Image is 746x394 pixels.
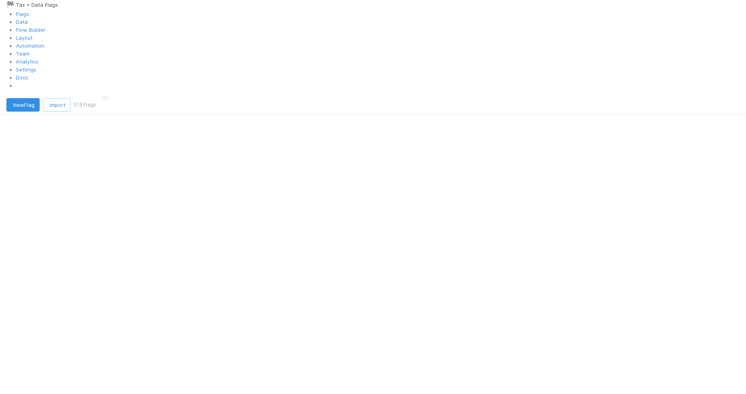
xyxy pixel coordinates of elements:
small: 513 Flags [74,101,96,108]
a: Layout [16,35,33,41]
button: Import [43,98,71,112]
a: Team [16,50,30,57]
a: Data [16,19,28,25]
span: 🏁 [6,1,14,8]
a: Analytics [16,58,38,65]
button: NewFlag [6,98,40,112]
a: Automation [16,42,44,49]
a: Settings [16,66,37,73]
a: Flags [16,11,29,17]
a: Flow Builder [16,27,46,33]
span: Tax > Data Flags [16,2,60,8]
a: Docs [16,74,28,81]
